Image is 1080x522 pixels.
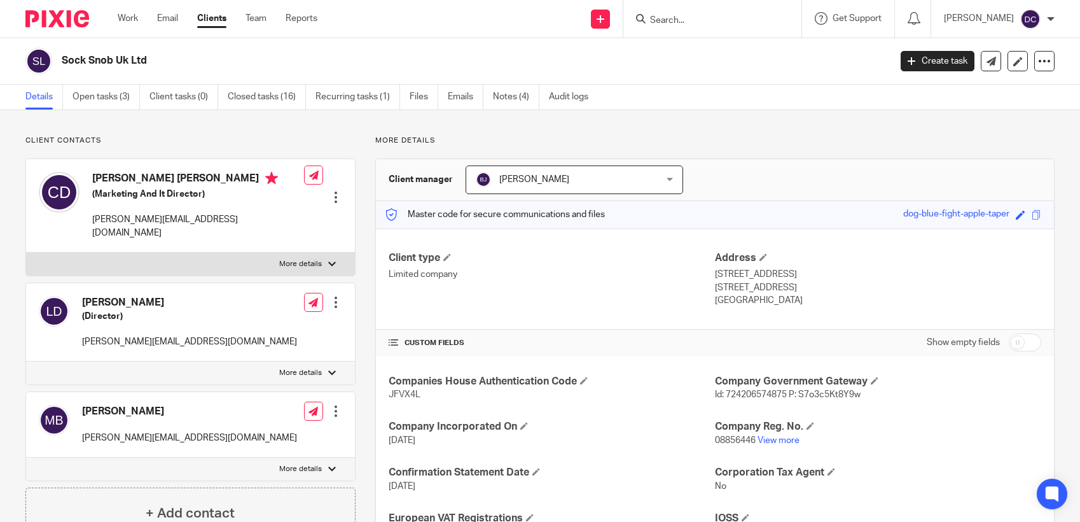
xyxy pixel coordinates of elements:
[389,251,715,265] h4: Client type
[493,85,539,109] a: Notes (4)
[389,466,715,479] h4: Confirmation Statement Date
[715,420,1041,434] h4: Company Reg. No.
[82,405,297,418] h4: [PERSON_NAME]
[315,85,400,109] a: Recurring tasks (1)
[901,51,974,71] a: Create task
[903,208,1009,222] div: dog-blue-fight-apple-taper
[73,85,140,109] a: Open tasks (3)
[389,375,715,388] h4: Companies House Authentication Code
[389,268,715,281] p: Limited company
[92,172,304,188] h4: [PERSON_NAME] [PERSON_NAME]
[279,464,322,474] p: More details
[279,259,322,269] p: More details
[92,213,304,239] p: [PERSON_NAME][EMAIL_ADDRESS][DOMAIN_NAME]
[246,12,267,25] a: Team
[197,12,226,25] a: Clients
[149,85,218,109] a: Client tasks (0)
[39,296,69,327] img: svg%3E
[25,85,63,109] a: Details
[82,432,297,444] p: [PERSON_NAME][EMAIL_ADDRESS][DOMAIN_NAME]
[286,12,317,25] a: Reports
[118,12,138,25] a: Work
[82,335,297,348] p: [PERSON_NAME][EMAIL_ADDRESS][DOMAIN_NAME]
[833,14,882,23] span: Get Support
[389,420,715,434] h4: Company Incorporated On
[92,188,304,201] h5: (Marketing And It Director)
[715,390,861,399] span: Id: 724206574875 P: S7o3c5Kt8Y9w
[649,15,763,27] input: Search
[157,12,178,25] a: Email
[389,390,420,399] span: JFVX4L
[715,375,1041,388] h4: Company Government Gateway
[448,85,483,109] a: Emails
[385,208,605,221] p: Master code for secure communications and files
[715,436,756,445] span: 08856446
[715,268,1041,281] p: [STREET_ADDRESS]
[389,173,453,186] h3: Client manager
[82,310,297,323] h5: (Director)
[476,172,491,187] img: svg%3E
[62,54,717,67] h2: Sock Snob Uk Ltd
[758,436,800,445] a: View more
[389,482,415,491] span: [DATE]
[25,48,52,74] img: svg%3E
[715,281,1041,294] p: [STREET_ADDRESS]
[39,172,80,213] img: svg%3E
[944,12,1014,25] p: [PERSON_NAME]
[82,296,297,309] h4: [PERSON_NAME]
[25,136,356,146] p: Client contacts
[389,436,415,445] span: [DATE]
[265,172,278,185] i: Primary
[375,136,1055,146] p: More details
[927,336,1000,349] label: Show empty fields
[715,294,1041,307] p: [GEOGRAPHIC_DATA]
[228,85,306,109] a: Closed tasks (16)
[715,251,1041,265] h4: Address
[25,10,89,27] img: Pixie
[549,85,598,109] a: Audit logs
[410,85,438,109] a: Files
[499,175,569,184] span: [PERSON_NAME]
[715,466,1041,479] h4: Corporation Tax Agent
[39,405,69,435] img: svg%3E
[279,368,322,378] p: More details
[1020,9,1041,29] img: svg%3E
[715,482,726,491] span: No
[389,338,715,348] h4: CUSTOM FIELDS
